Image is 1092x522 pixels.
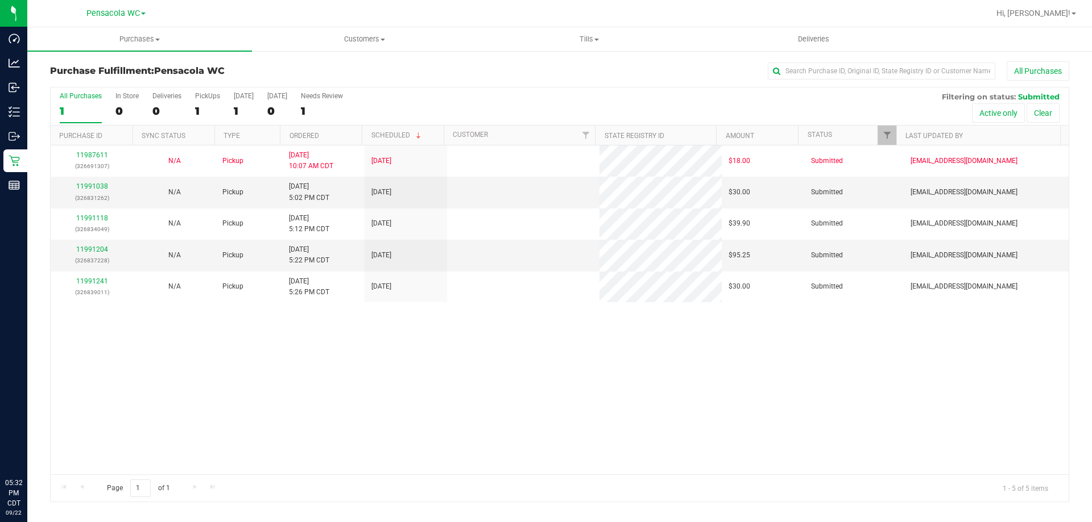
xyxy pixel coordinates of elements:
[729,187,750,198] span: $30.00
[142,132,185,140] a: Sync Status
[27,34,252,44] span: Purchases
[289,213,329,235] span: [DATE] 5:12 PM CDT
[1027,103,1060,123] button: Clear
[301,105,343,118] div: 1
[371,187,391,198] span: [DATE]
[808,131,832,139] a: Status
[911,187,1017,198] span: [EMAIL_ADDRESS][DOMAIN_NAME]
[152,92,181,100] div: Deliveries
[253,34,476,44] span: Customers
[222,250,243,261] span: Pickup
[972,103,1025,123] button: Active only
[130,479,151,497] input: 1
[289,132,319,140] a: Ordered
[994,479,1057,496] span: 1 - 5 of 5 items
[222,281,243,292] span: Pickup
[252,27,477,51] a: Customers
[996,9,1070,18] span: Hi, [PERSON_NAME]!
[267,105,287,118] div: 0
[60,92,102,100] div: All Purchases
[267,92,287,100] div: [DATE]
[477,27,701,51] a: Tills
[115,105,139,118] div: 0
[152,105,181,118] div: 0
[168,218,181,229] button: N/A
[76,182,108,190] a: 11991038
[76,151,108,159] a: 11987611
[9,82,20,93] inline-svg: Inbound
[811,218,843,229] span: Submitted
[371,156,391,166] span: [DATE]
[222,187,243,198] span: Pickup
[57,193,126,203] p: (326831262)
[97,479,179,497] span: Page of 1
[477,34,701,44] span: Tills
[701,27,926,51] a: Deliveries
[729,156,750,166] span: $18.00
[9,131,20,142] inline-svg: Outbound
[811,187,843,198] span: Submitted
[9,106,20,118] inline-svg: Inventory
[289,276,329,298] span: [DATE] 5:26 PM CDT
[371,281,391,292] span: [DATE]
[168,187,181,198] button: N/A
[195,105,220,118] div: 1
[289,244,329,266] span: [DATE] 5:22 PM CDT
[57,287,126,298] p: (326839011)
[371,218,391,229] span: [DATE]
[605,132,664,140] a: State Registry ID
[911,250,1017,261] span: [EMAIL_ADDRESS][DOMAIN_NAME]
[168,250,181,261] button: N/A
[811,156,843,166] span: Submitted
[729,250,750,261] span: $95.25
[86,9,140,18] span: Pensacola WC
[9,33,20,44] inline-svg: Dashboard
[911,218,1017,229] span: [EMAIL_ADDRESS][DOMAIN_NAME]
[234,92,254,100] div: [DATE]
[195,92,220,100] div: PickUps
[76,214,108,222] a: 11991118
[168,282,181,290] span: Not Applicable
[371,250,391,261] span: [DATE]
[168,156,181,166] button: N/A
[301,92,343,100] div: Needs Review
[9,57,20,69] inline-svg: Analytics
[1018,92,1060,101] span: Submitted
[57,255,126,266] p: (326837228)
[768,62,995,80] input: Search Purchase ID, Original ID, State Registry ID or Customer Name...
[57,224,126,235] p: (326834049)
[911,156,1017,166] span: [EMAIL_ADDRESS][DOMAIN_NAME]
[60,105,102,118] div: 1
[729,281,750,292] span: $30.00
[224,132,240,140] a: Type
[168,281,181,292] button: N/A
[5,508,22,517] p: 09/22
[811,250,843,261] span: Submitted
[453,131,488,139] a: Customer
[59,132,102,140] a: Purchase ID
[57,161,126,172] p: (326691307)
[76,277,108,285] a: 11991241
[1007,61,1069,81] button: All Purchases
[154,65,225,76] span: Pensacola WC
[942,92,1016,101] span: Filtering on status:
[222,218,243,229] span: Pickup
[911,281,1017,292] span: [EMAIL_ADDRESS][DOMAIN_NAME]
[11,431,45,465] iframe: Resource center
[168,188,181,196] span: Not Applicable
[27,27,252,51] a: Purchases
[168,219,181,227] span: Not Applicable
[289,181,329,203] span: [DATE] 5:02 PM CDT
[726,132,754,140] a: Amount
[76,245,108,253] a: 11991204
[811,281,843,292] span: Submitted
[289,150,333,172] span: [DATE] 10:07 AM CDT
[729,218,750,229] span: $39.90
[878,126,896,145] a: Filter
[168,251,181,259] span: Not Applicable
[115,92,139,100] div: In Store
[9,155,20,166] inline-svg: Retail
[371,131,423,139] a: Scheduled
[783,34,845,44] span: Deliveries
[168,157,181,165] span: Not Applicable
